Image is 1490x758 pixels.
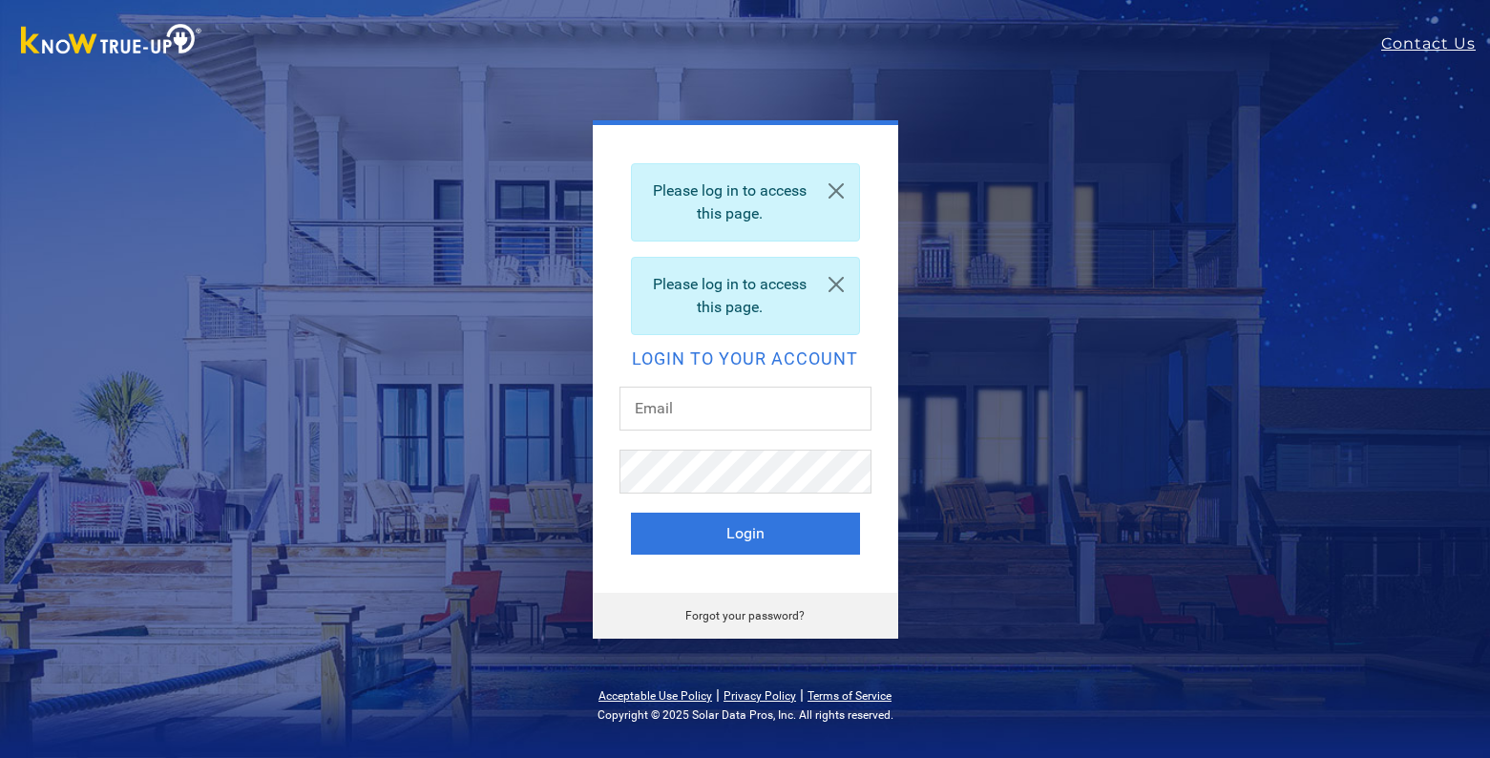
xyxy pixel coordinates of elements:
[619,387,871,431] input: Email
[813,164,859,218] a: Close
[11,20,212,63] img: Know True-Up
[631,163,860,242] div: Please log in to access this page.
[813,258,859,311] a: Close
[724,689,796,703] a: Privacy Policy
[631,350,860,368] h2: Login to your account
[808,689,892,703] a: Terms of Service
[685,609,805,622] a: Forgot your password?
[1381,32,1490,55] a: Contact Us
[716,685,720,704] span: |
[598,689,712,703] a: Acceptable Use Policy
[800,685,804,704] span: |
[631,257,860,335] div: Please log in to access this page.
[631,513,860,555] button: Login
